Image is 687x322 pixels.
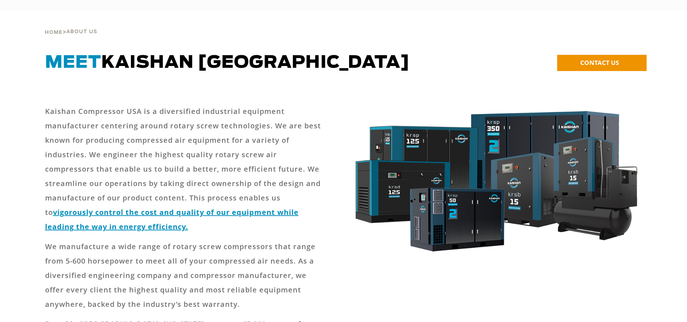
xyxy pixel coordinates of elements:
a: vigorously control the cost and quality of our equipment while leading the way in energy efficiency. [45,207,299,231]
img: krsb [348,104,643,264]
a: CONTACT US [557,55,647,71]
span: CONTACT US [580,58,619,67]
span: About Us [66,30,97,34]
span: Kaishan [GEOGRAPHIC_DATA] [45,54,410,71]
span: Meet [45,54,101,71]
a: Home [45,29,62,35]
p: Kaishan Compressor USA is a diversified industrial equipment manufacturer centering around rotary... [45,104,325,234]
p: We manufacture a wide range of rotary screw compressors that range from 5-600 horsepower to meet ... [45,239,325,312]
span: Home [45,30,62,35]
div: > [45,11,97,38]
